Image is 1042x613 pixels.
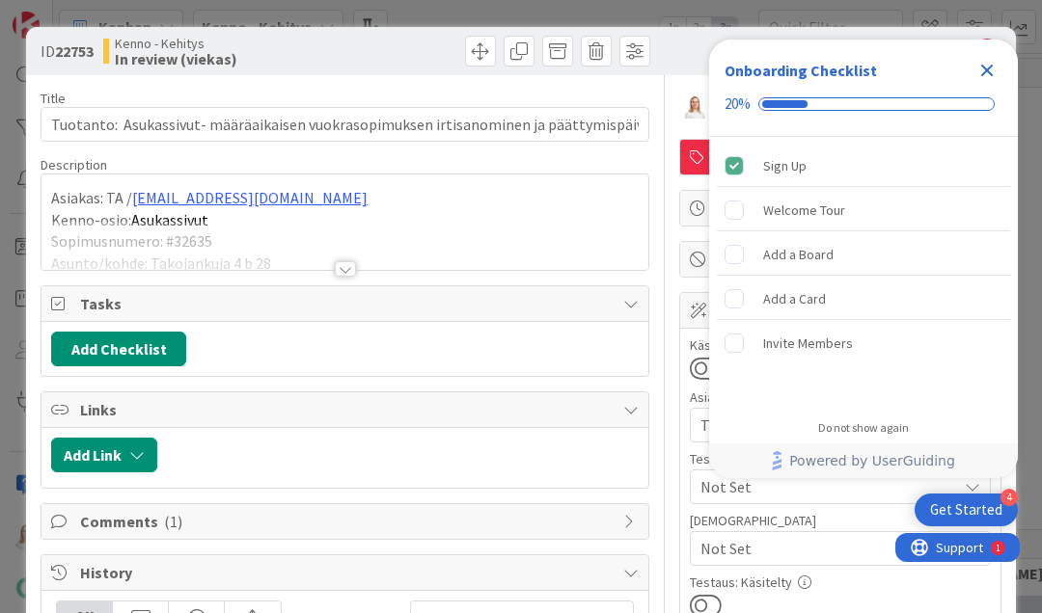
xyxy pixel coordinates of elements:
div: Invite Members [763,332,853,355]
div: Testaus [690,452,991,466]
button: Add Checklist [51,332,186,366]
span: ID [41,40,94,63]
div: Footer [709,443,1018,478]
div: Add a Card [763,287,826,310]
div: Open Get Started checklist, remaining modules: 4 [915,493,1018,526]
div: Close Checklist [972,55,1002,86]
div: Invite Members is incomplete. [717,322,1010,364]
div: Add a Board is incomplete. [717,233,1010,276]
span: ( 1 ) [164,512,182,531]
img: SL [683,95,706,119]
span: Description [41,156,107,173]
div: 1 [100,8,105,23]
span: Kenno - Kehitys [115,36,237,51]
div: Onboarding Checklist [725,59,877,82]
span: Asukassivut [131,210,208,229]
div: Add a Card is incomplete. [717,278,1010,320]
span: Links [80,398,614,421]
span: Not Set [700,475,957,498]
div: Sign Up is complete. [717,145,1010,187]
input: type card name here... [41,107,649,142]
div: Welcome Tour is incomplete. [717,189,1010,231]
div: Checklist items [709,137,1018,408]
div: Add a Board [763,243,834,266]
span: Comments [80,510,614,533]
div: Sign Up [763,154,807,177]
div: 4 [1001,489,1018,506]
div: Checklist progress: 20% [725,95,1002,113]
div: [DEMOGRAPHIC_DATA] [690,514,991,527]
b: 22753 [55,41,94,61]
label: Title [41,90,66,107]
div: Do not show again [818,420,909,436]
a: Powered by UserGuiding [719,443,1008,478]
span: Support [41,3,88,26]
span: TA [700,413,957,437]
a: [EMAIL_ADDRESS][DOMAIN_NAME] [132,188,368,207]
div: 20% [725,95,751,113]
p: Kenno-osio: [51,209,639,231]
div: Testaus: Käsitelty [690,575,991,589]
span: Powered by UserGuiding [789,449,955,472]
div: Checklist Container [709,40,1018,478]
div: Get Started [930,500,1002,520]
span: Not Set [700,537,957,560]
p: Asiakas: TA / [51,187,639,209]
span: History [80,561,614,584]
div: Welcome Tour [763,199,845,222]
b: In review (viekas) [115,51,237,67]
div: Käsitelty suunnittelussa [690,338,991,352]
div: Asiakas [690,390,991,404]
button: Add Link [51,438,157,472]
span: Tasks [80,292,614,315]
